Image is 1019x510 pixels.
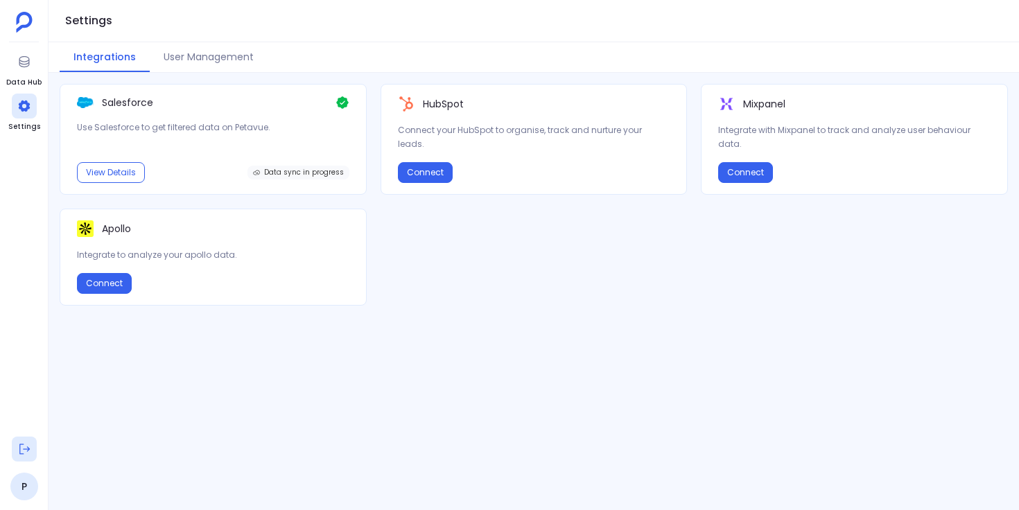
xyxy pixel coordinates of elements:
[77,162,145,183] button: View Details
[398,162,453,183] button: Connect
[718,162,773,183] button: Connect
[10,473,38,500] a: P
[102,96,153,109] p: Salesforce
[6,77,42,88] span: Data Hub
[77,273,132,294] button: Connect
[16,12,33,33] img: petavue logo
[743,97,785,111] p: Mixpanel
[264,168,344,177] span: Data sync in progress
[102,222,131,236] p: Apollo
[77,121,349,134] p: Use Salesforce to get filtered data on Petavue.
[60,42,150,72] button: Integrations
[718,123,991,151] p: Integrate with Mixpanel to track and analyze user behaviour data.
[423,97,464,111] p: HubSpot
[398,123,670,151] p: Connect your HubSpot to organise, track and nurture your leads.
[6,49,42,88] a: Data Hub
[8,94,40,132] a: Settings
[8,121,40,132] span: Settings
[150,42,268,72] button: User Management
[77,248,349,262] p: Integrate to analyze your apollo data.
[65,11,112,30] h1: Settings
[336,96,349,109] img: Check Icon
